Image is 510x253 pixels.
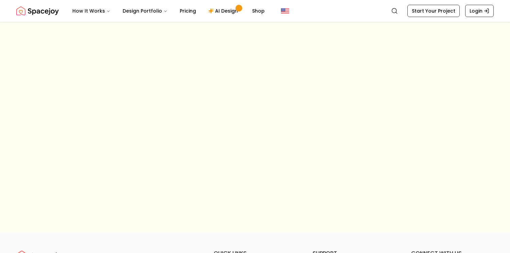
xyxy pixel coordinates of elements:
a: Login [465,5,494,17]
button: How It Works [67,4,116,18]
a: Start Your Project [407,5,460,17]
button: Design Portfolio [117,4,173,18]
nav: Main [67,4,270,18]
a: Spacejoy [16,4,59,18]
img: Spacejoy Logo [16,4,59,18]
a: Pricing [174,4,201,18]
a: Shop [247,4,270,18]
a: AI Design [203,4,245,18]
img: United States [281,7,289,15]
